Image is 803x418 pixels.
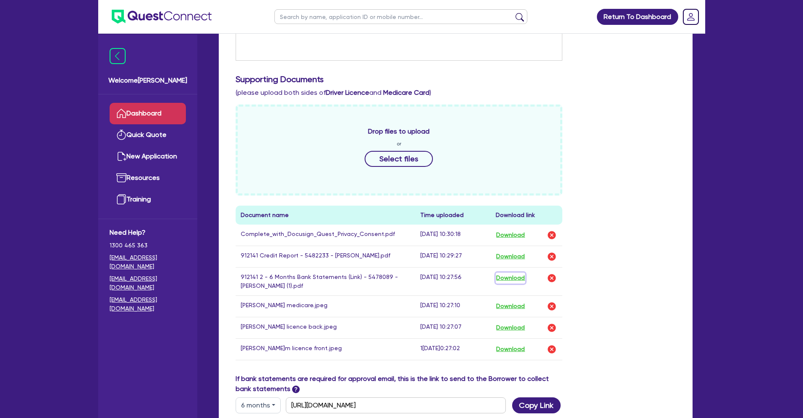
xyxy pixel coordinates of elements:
img: icon-menu-close [110,48,126,64]
img: quick-quote [116,130,126,140]
a: [EMAIL_ADDRESS][DOMAIN_NAME] [110,295,186,313]
span: or [397,140,401,147]
span: Welcome [PERSON_NAME] [108,75,187,86]
a: Dashboard [110,103,186,124]
span: (please upload both sides of and ) [236,88,431,96]
button: Download [496,322,525,333]
button: Download [496,273,525,284]
img: delete-icon [547,323,557,333]
img: delete-icon [547,252,557,262]
button: Copy Link [512,397,561,413]
a: Resources [110,167,186,189]
td: 912141 Credit Report - 5482233 - [PERSON_NAME].pdf [236,246,416,267]
img: delete-icon [547,273,557,283]
span: ? [292,386,300,393]
img: resources [116,173,126,183]
span: Need Help? [110,228,186,238]
span: Drop files to upload [368,126,430,137]
img: quest-connect-logo-blue [112,10,212,24]
img: new-application [116,151,126,161]
h3: Supporting Documents [236,74,676,84]
b: Driver Licence [326,88,369,96]
button: Download [496,301,525,312]
label: If bank statements are required for approval email, this is the link to send to the Borrower to c... [236,374,563,394]
td: [DATE] 10:30:18 [415,225,491,246]
img: training [116,194,126,204]
b: Medicare Card [383,88,430,96]
td: [PERSON_NAME] licence back.jpeg [236,317,416,338]
a: Quick Quote [110,124,186,146]
a: [EMAIL_ADDRESS][DOMAIN_NAME] [110,253,186,271]
img: delete-icon [547,344,557,354]
td: [PERSON_NAME] medicare.jpeg [236,295,416,317]
button: Download [496,230,525,241]
th: Download link [491,206,562,225]
button: Download [496,344,525,355]
button: Download [496,251,525,262]
td: Complete_with_Docusign_Quest_Privacy_Consent.pdf [236,225,416,246]
a: Training [110,189,186,210]
span: 1300 465 363 [110,241,186,250]
td: 1[DATE]0:27:02 [415,338,491,360]
input: Search by name, application ID or mobile number... [274,9,527,24]
td: [PERSON_NAME]m licence front.jpeg [236,338,416,360]
button: Select files [365,151,433,167]
th: Document name [236,206,416,225]
img: delete-icon [547,230,557,240]
a: Dropdown toggle [680,6,702,28]
td: [DATE] 10:27:07 [415,317,491,338]
td: [DATE] 10:27:56 [415,267,491,295]
td: [DATE] 10:27:10 [415,295,491,317]
a: Return To Dashboard [597,9,678,25]
img: delete-icon [547,301,557,311]
a: New Application [110,146,186,167]
th: Time uploaded [415,206,491,225]
a: [EMAIL_ADDRESS][DOMAIN_NAME] [110,274,186,292]
button: Dropdown toggle [236,397,281,413]
td: 912141 2 - 6 Months Bank Statements (Link) - 5478089 -[PERSON_NAME] (1).pdf [236,267,416,295]
td: [DATE] 10:29:27 [415,246,491,267]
